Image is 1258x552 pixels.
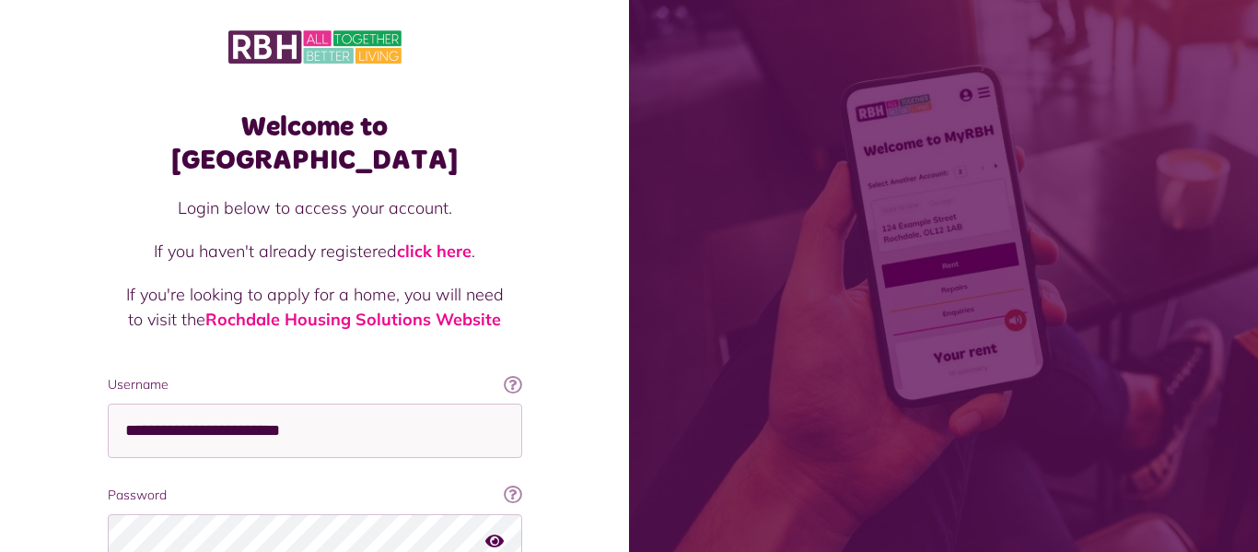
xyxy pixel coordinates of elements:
[228,28,402,66] img: MyRBH
[126,239,504,264] p: If you haven't already registered .
[126,195,504,220] p: Login below to access your account.
[108,486,522,505] label: Password
[397,241,472,262] a: click here
[205,309,501,330] a: Rochdale Housing Solutions Website
[108,375,522,394] label: Username
[126,282,504,332] p: If you're looking to apply for a home, you will need to visit the
[108,111,522,177] h1: Welcome to [GEOGRAPHIC_DATA]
